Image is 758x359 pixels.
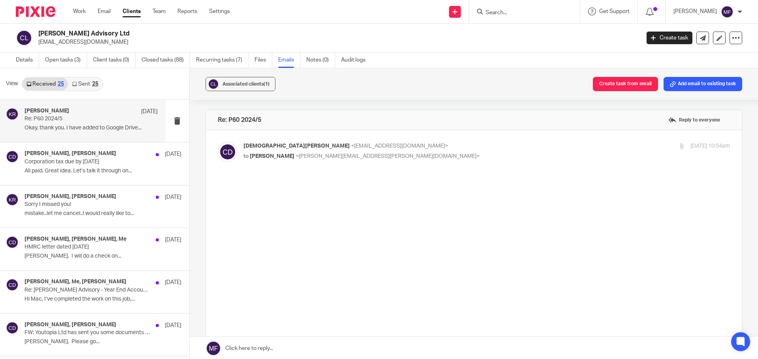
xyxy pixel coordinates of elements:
[165,150,181,158] p: [DATE]
[25,108,69,114] h4: [PERSON_NAME]
[599,9,630,14] span: Get Support
[93,52,136,68] a: Client tasks (0)
[296,153,480,159] span: <[PERSON_NAME][EMAIL_ADDRESS][PERSON_NAME][DOMAIN_NAME]>
[92,81,98,87] div: 25
[673,7,717,15] p: [PERSON_NAME]
[165,322,181,329] p: [DATE]
[264,82,270,86] span: (1)
[6,193,19,206] img: svg%3E
[243,143,350,149] span: [DEMOGRAPHIC_DATA][PERSON_NAME]
[165,193,181,201] p: [DATE]
[6,279,19,291] img: svg%3E
[25,287,150,294] p: Re: [PERSON_NAME] Advisory - Year End Accounts
[25,279,126,285] h4: [PERSON_NAME], Me, [PERSON_NAME]
[25,210,181,217] p: mistake..let me cancel..I would really like to...
[25,329,150,336] p: FW: Youtopia Ltd has sent you some documents to digitally sign
[25,253,181,260] p: [PERSON_NAME], I will do a check on...
[73,7,86,15] a: Work
[255,52,272,68] a: Files
[141,52,190,68] a: Closed tasks (88)
[165,236,181,244] p: [DATE]
[6,108,19,120] img: svg%3E
[123,7,141,15] a: Clients
[141,108,158,116] p: [DATE]
[25,322,116,328] h4: [PERSON_NAME], [PERSON_NAME]
[98,7,111,15] a: Email
[25,125,158,131] p: Okay, thank you. I have added to Google Drive...
[68,78,102,90] a: Sent25
[647,32,692,44] a: Create task
[6,322,19,334] img: svg%3E
[721,6,733,18] img: svg%3E
[25,193,116,200] h4: [PERSON_NAME], [PERSON_NAME]
[306,52,335,68] a: Notes (0)
[351,143,448,149] span: <[EMAIL_ADDRESS][DOMAIN_NAME]>
[6,236,19,249] img: svg%3E
[25,159,150,165] p: Corporation tax due by [DATE]
[25,150,116,157] h4: [PERSON_NAME], [PERSON_NAME]
[218,116,261,124] h4: Re: P60 2024/5
[25,296,181,303] p: Hi Mac, I’ve completed the work on this job,...
[165,279,181,286] p: [DATE]
[664,77,742,91] button: Add email to existing task
[278,52,300,68] a: Emails
[6,80,18,88] span: View
[207,78,219,90] img: svg%3E
[23,78,68,90] a: Received25
[38,30,515,38] h2: [PERSON_NAME] Advisory Ltd
[666,114,722,126] label: Reply to everyone
[25,201,150,208] p: Sorry I missed you!
[218,142,238,162] img: svg%3E
[25,244,150,251] p: HMRC letter dated [DATE]
[206,77,275,91] button: Associated clients(1)
[243,153,249,159] span: to
[25,236,126,243] h4: [PERSON_NAME], [PERSON_NAME], Me
[16,52,39,68] a: Details
[45,52,87,68] a: Open tasks (3)
[153,7,166,15] a: Team
[222,82,270,86] span: Associated clients
[25,168,181,174] p: All paid. Great idea. Let’s talk it through on...
[25,338,181,345] p: [PERSON_NAME], Please go...
[25,116,131,122] p: Re: P60 2024/5
[341,52,371,68] a: Audit logs
[593,77,658,91] button: Create task from email
[485,9,556,17] input: Search
[16,30,32,46] img: svg%3E
[196,52,249,68] a: Recurring tasks (7)
[250,153,294,159] span: [PERSON_NAME]
[58,81,64,87] div: 25
[16,6,55,17] img: Pixie
[38,38,635,46] p: [EMAIL_ADDRESS][DOMAIN_NAME]
[209,7,230,15] a: Settings
[6,150,19,163] img: svg%3E
[690,142,730,150] p: [DATE] 10:54am
[177,7,197,15] a: Reports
